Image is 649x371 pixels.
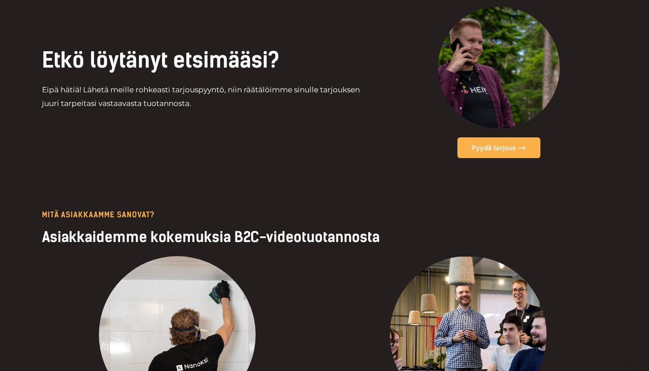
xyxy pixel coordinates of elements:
[472,144,526,151] span: Pyydä tarjous –>
[42,227,607,247] h3: Asiakkaidemme kokemuksia B2C-videotuotannosta
[457,137,540,158] a: Pyydä tarjous –>
[42,83,377,111] p: Eipä hätiä! Lähetä meille rohkeasti tarjouspyyntö, niin räätälöimme sinulle tarjouksen juuri tarp...
[42,46,377,74] h2: Etkö löytänyt etsimääsi?
[391,7,607,129] img: Tilaaa videotuotanto B2C-yritykselle helposti Heimolta.
[42,211,607,219] p: Mitä asiakkaamme sanovat?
